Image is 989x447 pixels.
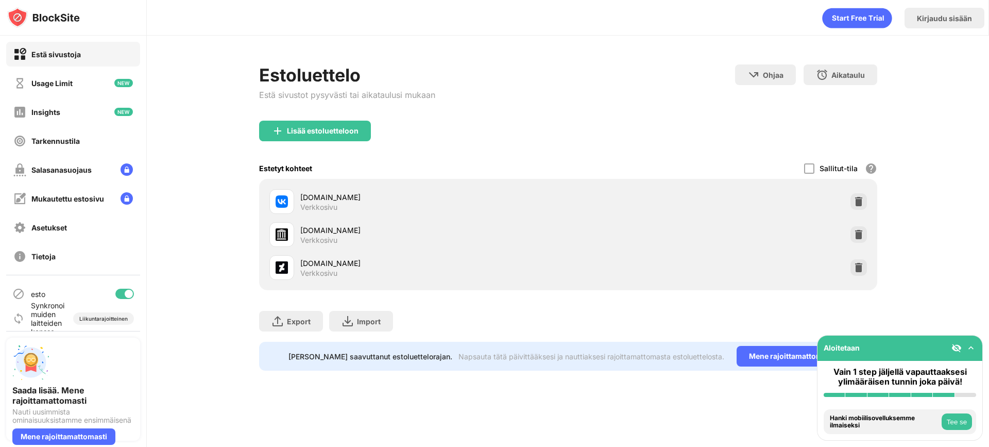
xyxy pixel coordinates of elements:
[31,194,104,203] div: Mukautettu estosivu
[12,344,49,381] img: push-unlimited.svg
[114,79,133,87] img: new-icon.svg
[12,385,134,406] div: Saada lisää. Mene rajoittamattomasti
[13,77,26,90] img: time-usage-off.svg
[458,352,724,361] div: Napsauta tätä päivittääksesi ja nauttiaksesi rajoittamattomasta estoluettelosta.
[12,428,115,445] div: Mene rajoittamattomasti
[13,221,26,234] img: settings-off.svg
[114,108,133,116] img: new-icon.svg
[824,343,860,352] div: Aloitetaan
[7,7,80,28] img: logo-blocksite.svg
[288,352,452,361] div: [PERSON_NAME] saavuttanut estoluettelorajan.
[31,165,92,174] div: Salasanasuojaus
[13,163,26,176] img: password-protection-off.svg
[259,64,435,86] div: Estoluettelo
[13,250,26,263] img: about-off.svg
[276,261,288,274] img: favicons
[31,50,81,59] div: Estä sivustoja
[820,164,858,173] div: Sallitut-tila
[31,137,80,145] div: Tarkennustila
[31,290,45,299] div: esto
[942,413,972,430] button: Tee se
[12,408,134,424] div: Nauti uusimmista ominaisuuksistamme ensimmäisenä
[300,203,337,212] div: Verkkosivu
[31,223,67,232] div: Asetukset
[13,106,26,119] img: insights-off.svg
[259,90,435,100] div: Estä sivustot pysyvästi tai aikataulusi mukaan
[300,236,337,245] div: Verkkosivu
[357,317,381,326] div: Import
[31,252,56,261] div: Tietoja
[763,71,783,79] div: Ohjaa
[13,192,26,205] img: customize-block-page-off.svg
[31,108,60,117] div: Insights
[300,225,568,236] div: [DOMAIN_NAME]
[12,312,25,325] img: sync-icon.svg
[951,343,962,353] img: eye-not-visible.svg
[276,228,288,241] img: favicons
[31,79,73,88] div: Usage Limit
[300,269,337,278] div: Verkkosivu
[737,346,848,367] div: Mene rajoittamattomasti
[917,14,972,23] div: Kirjaudu sisään
[822,8,892,28] div: animation
[287,317,311,326] div: Export
[121,192,133,205] img: lock-menu.svg
[831,71,865,79] div: Aikataulu
[13,135,26,147] img: focus-off.svg
[121,163,133,176] img: lock-menu.svg
[300,192,568,203] div: [DOMAIN_NAME]
[12,288,25,300] img: blocking-icon.svg
[276,195,288,208] img: favicons
[966,343,976,353] img: omni-setup-toggle.svg
[13,48,26,61] img: block-on.svg
[79,316,128,322] div: Liikuntarajoitteinen
[31,301,73,336] div: Synkronoi muiden laitteiden kanssa
[259,164,312,173] div: Estetyt kohteet
[300,258,568,269] div: [DOMAIN_NAME]
[830,415,939,429] div: Hanki mobiilisovelluksemme ilmaiseksi
[287,127,359,135] div: Lisää estoluetteloon
[824,367,976,387] div: Vain 1 step jäljellä vapauttaaksesi ylimääräisen tunnin joka päivä!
